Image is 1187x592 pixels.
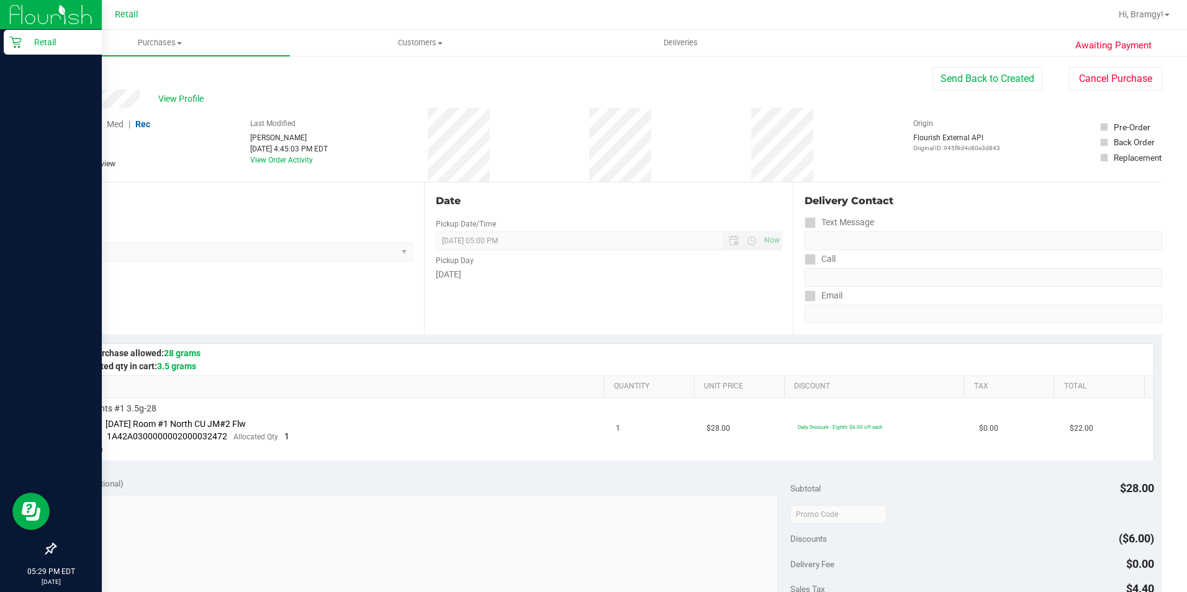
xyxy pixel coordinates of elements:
[436,194,782,209] div: Date
[805,213,874,231] label: Text Message
[704,382,779,392] a: Unit Price
[913,118,933,129] label: Origin
[1114,151,1162,164] div: Replacement
[158,92,208,105] span: View Profile
[106,419,246,429] span: [DATE] Room #1 North CU JM#2 Flw
[6,566,96,577] p: 05:29 PM EDT
[290,30,550,56] a: Customers
[706,423,730,434] span: $28.00
[805,268,1162,287] input: Format: (999) 999-9999
[107,431,227,441] span: 1A42A0300000002000032472
[790,483,821,493] span: Subtotal
[805,287,842,305] label: Email
[798,424,882,430] span: Daily Discount - Eighth: $6.00 off each
[30,37,290,48] span: Purchases
[1064,382,1139,392] a: Total
[805,231,1162,250] input: Format: (999) 999-9999
[913,143,1000,153] p: Original ID: 945f8d4c80e3d843
[979,423,998,434] span: $0.00
[284,431,289,441] span: 1
[12,493,50,530] iframe: Resource center
[614,382,689,392] a: Quantity
[1070,423,1093,434] span: $22.00
[932,67,1042,91] button: Send Back to Created
[551,30,811,56] a: Deliveries
[790,527,827,550] span: Discounts
[71,403,156,415] span: Jelly Mints #1 3.5g-28
[9,36,22,48] inline-svg: Retail
[30,30,290,56] a: Purchases
[1126,557,1154,570] span: $0.00
[436,255,474,266] label: Pickup Day
[135,119,150,129] span: Rec
[233,433,278,441] span: Allocated Qty
[250,156,313,164] a: View Order Activity
[73,361,196,371] span: Estimated qty in cart:
[1114,136,1155,148] div: Back Order
[157,361,196,371] span: 3.5 grams
[250,143,328,155] div: [DATE] 4:45:03 PM EDT
[974,382,1049,392] a: Tax
[250,132,328,143] div: [PERSON_NAME]
[73,382,599,392] a: SKU
[1069,67,1162,91] button: Cancel Purchase
[164,348,201,358] span: 28 grams
[616,423,620,434] span: 1
[291,37,549,48] span: Customers
[1120,482,1154,495] span: $28.00
[107,119,124,129] span: Med
[1114,121,1150,133] div: Pre-Order
[115,9,138,20] span: Retail
[129,119,130,129] span: |
[22,35,96,50] p: Retail
[913,132,1000,153] div: Flourish External API
[790,505,887,524] input: Promo Code
[436,268,782,281] div: [DATE]
[805,194,1162,209] div: Delivery Contact
[6,577,96,586] p: [DATE]
[250,118,296,129] label: Last Modified
[436,218,496,230] label: Pickup Date/Time
[1119,532,1154,545] span: ($6.00)
[55,194,413,209] div: Location
[1119,9,1163,19] span: Hi, Bramgy!
[1075,38,1152,53] span: Awaiting Payment
[790,559,834,569] span: Delivery Fee
[805,250,836,268] label: Call
[794,382,959,392] a: Discount
[647,37,715,48] span: Deliveries
[73,348,201,358] span: Max purchase allowed:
